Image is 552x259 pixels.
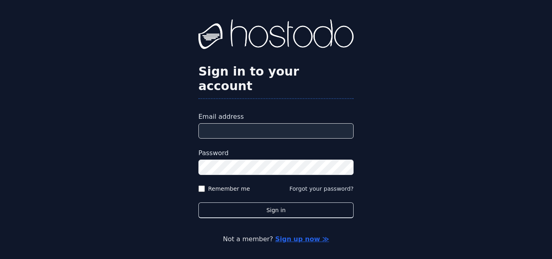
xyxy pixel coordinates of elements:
button: Forgot your password? [289,185,354,193]
button: Sign in [198,202,354,218]
label: Password [198,148,354,158]
label: Remember me [208,185,250,193]
h2: Sign in to your account [198,64,354,93]
p: Not a member? [39,234,513,244]
label: Email address [198,112,354,122]
a: Sign up now ≫ [275,235,329,243]
img: Hostodo [198,19,354,52]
